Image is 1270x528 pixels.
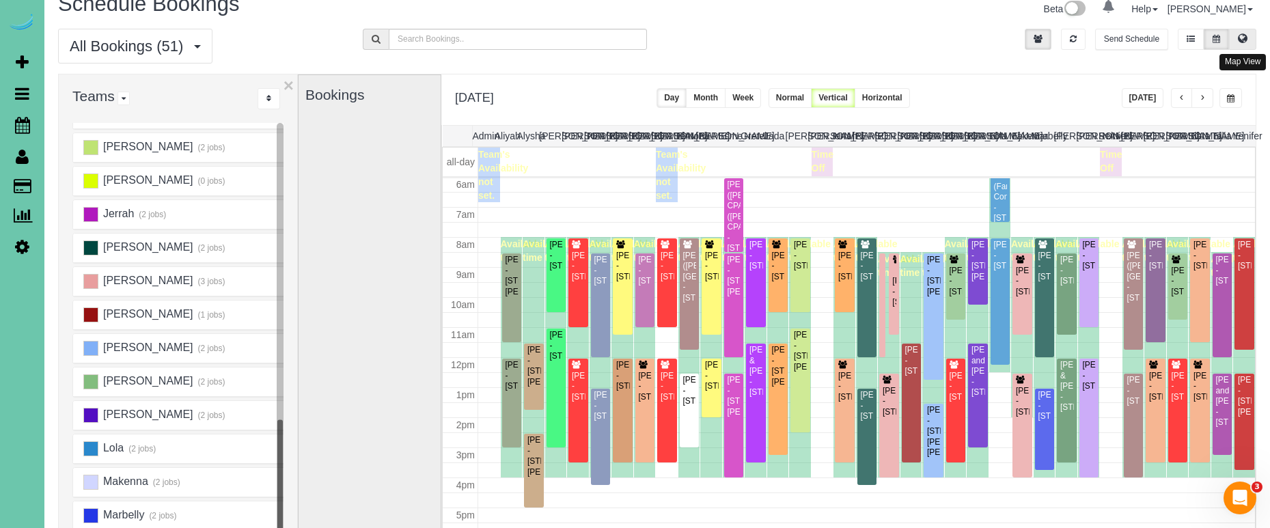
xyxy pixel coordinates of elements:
span: Available time [945,238,986,263]
h3: Bookings [305,87,434,102]
i: Sort Teams [266,94,271,102]
div: [PERSON_NAME] - [STREET_ADDRESS] [616,251,630,282]
img: Automaid Logo [8,14,36,33]
th: [PERSON_NAME] [853,126,875,146]
div: [PERSON_NAME] - [STREET_ADDRESS] [505,360,519,391]
span: Lola [101,442,124,454]
th: Jada [763,126,786,146]
span: 10am [451,299,475,310]
small: (2 jobs) [137,210,167,219]
th: [PERSON_NAME] [651,126,674,146]
th: Yenifer [1233,126,1256,146]
div: [PERSON_NAME] - [STREET_ADDRESS] [1082,360,1096,391]
span: [PERSON_NAME] [101,275,193,286]
span: 1pm [456,389,475,400]
span: 12pm [451,359,475,370]
th: Reinier [1099,126,1121,146]
div: [PERSON_NAME] - [STREET_ADDRESS] [1193,240,1207,271]
span: Available time [634,238,676,263]
small: (0 jobs) [196,176,225,186]
span: Available time [1189,238,1230,263]
th: [PERSON_NAME] [897,126,920,146]
div: [PERSON_NAME] - [STREET_ADDRESS] [892,276,896,307]
span: Available time [1122,238,1164,263]
th: Alysha [517,126,540,146]
div: [PERSON_NAME] & [PERSON_NAME] - [STREET_ADDRESS] [749,345,763,398]
div: [PERSON_NAME] - [STREET_ADDRESS] [660,371,674,402]
span: Available time [1167,238,1209,263]
th: [PERSON_NAME] [1144,126,1166,146]
a: Help [1131,3,1158,14]
div: [PERSON_NAME] - [STREET_ADDRESS] [1171,371,1185,402]
span: Available time [878,253,920,278]
div: [PERSON_NAME] - [STREET_ADDRESS] [660,251,674,282]
th: [PERSON_NAME] [629,126,651,146]
span: [PERSON_NAME] [101,141,193,152]
button: Week [725,88,761,108]
div: [PERSON_NAME] - [STREET_ADDRESS] [1171,266,1185,297]
th: [PERSON_NAME] [942,126,965,146]
th: [PERSON_NAME] [1121,126,1144,146]
span: Available time [1144,238,1186,263]
th: Makenna [1009,126,1032,146]
th: [PERSON_NAME] [1165,126,1188,146]
div: [PERSON_NAME] and [PERSON_NAME] - [STREET_ADDRESS] [971,345,985,398]
span: 3 [1252,482,1262,492]
span: Available time [567,238,609,263]
span: Available time [678,238,720,263]
div: [PERSON_NAME] - [STREET_ADDRESS][PERSON_NAME] [926,255,941,297]
div: [PERSON_NAME] - [STREET_ADDRESS][PERSON_NAME] [527,435,541,477]
th: [PERSON_NAME] [965,126,987,146]
div: [PERSON_NAME] - [STREET_ADDRESS] [549,240,564,271]
div: [PERSON_NAME] - [STREET_ADDRESS] [638,371,652,402]
span: Available time [611,238,653,263]
span: Available time [1011,238,1053,263]
div: [PERSON_NAME] and [PERSON_NAME] - [STREET_ADDRESS] [1215,375,1230,428]
th: Demona [674,126,696,146]
span: [PERSON_NAME] [101,308,193,320]
span: 5pm [456,510,475,520]
div: [PERSON_NAME] - [STREET_ADDRESS][PERSON_NAME] [793,330,807,372]
div: [PERSON_NAME] - [STREET_ADDRESS] [905,345,919,376]
small: (2 jobs) [196,377,225,387]
th: Lola [986,126,1009,146]
div: [PERSON_NAME] - [STREET_ADDRESS][PERSON_NAME] [727,255,741,297]
div: [PERSON_NAME] - [STREET_ADDRESS] [771,251,786,282]
button: Send Schedule [1095,29,1168,50]
span: Available time [523,238,564,263]
input: Search Bookings.. [389,29,647,50]
div: [PERSON_NAME] - [STREET_ADDRESS] [1015,266,1030,297]
span: Available time [1034,238,1075,263]
div: [PERSON_NAME] - [STREET_ADDRESS][PERSON_NAME] [727,375,741,417]
div: [PERSON_NAME] - [STREET_ADDRESS][PERSON_NAME] [971,240,985,282]
span: Marbelly [101,509,144,520]
button: Day [657,88,687,108]
div: [PERSON_NAME] - [STREET_ADDRESS] [594,390,608,421]
span: Available time [745,238,786,263]
div: [PERSON_NAME] - [STREET_ADDRESS] [1148,240,1163,271]
div: [PERSON_NAME] - [STREET_ADDRESS] [1237,240,1252,271]
div: [PERSON_NAME] - [STREET_ADDRESS] [1193,371,1207,402]
div: [PERSON_NAME] - [STREET_ADDRESS] [704,360,719,391]
div: [PERSON_NAME] - [STREET_ADDRESS] [549,330,564,361]
div: [PERSON_NAME] - [STREET_ADDRESS] [1015,386,1030,417]
div: [PERSON_NAME] - [STREET_ADDRESS] [594,255,608,286]
th: Jerrah [830,126,853,146]
span: Team's Availability not set. [656,149,706,201]
div: [PERSON_NAME] - [STREET_ADDRESS][PERSON_NAME] [1237,375,1252,417]
small: (2 jobs) [148,511,177,520]
div: [PERSON_NAME] - [STREET_ADDRESS] [1060,255,1074,286]
th: [PERSON_NAME] [875,126,898,146]
span: 2pm [456,419,475,430]
div: [PERSON_NAME] - [STREET_ADDRESS] [1038,251,1052,282]
span: Time Off [1100,149,1122,173]
th: Gretel [741,126,763,146]
span: Available time [967,238,1008,263]
span: Available time [856,238,898,263]
span: Available time [900,253,942,278]
span: [PERSON_NAME] [101,241,193,253]
div: [PERSON_NAME] - [STREET_ADDRESS][PERSON_NAME] [505,255,519,297]
div: Map View [1219,54,1266,70]
span: Available time [767,238,809,263]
